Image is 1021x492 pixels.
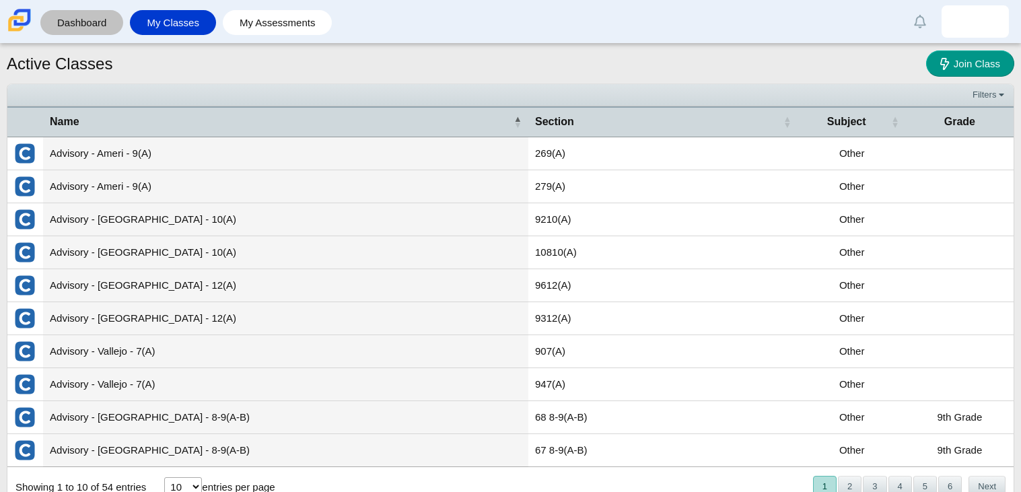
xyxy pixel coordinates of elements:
[43,368,528,401] td: Advisory - Vallejo - 7(A)
[783,115,791,129] span: Section : Activate to sort
[43,170,528,203] td: Advisory - Ameri - 9(A)
[798,203,906,236] td: Other
[798,137,906,170] td: Other
[798,302,906,335] td: Other
[528,401,798,434] td: 68 8-9(A-B)
[14,407,36,428] img: External class connected through Clever
[43,335,528,368] td: Advisory - Vallejo - 7(A)
[798,335,906,368] td: Other
[906,434,1014,467] td: 9th Grade
[954,58,1000,69] span: Join Class
[514,115,522,129] span: Name : Activate to invert sorting
[798,368,906,401] td: Other
[14,341,36,362] img: External class connected through Clever
[5,25,34,36] a: Carmen School of Science & Technology
[528,236,798,269] td: 10810(A)
[798,434,906,467] td: Other
[528,137,798,170] td: 269(A)
[528,170,798,203] td: 279(A)
[964,11,986,32] img: camila.riostorres.7ymkOe
[891,115,899,129] span: Subject : Activate to sort
[43,434,528,467] td: Advisory - [GEOGRAPHIC_DATA] - 8-9(A-B)
[14,308,36,329] img: External class connected through Clever
[798,236,906,269] td: Other
[528,368,798,401] td: 947(A)
[230,10,326,35] a: My Assessments
[528,434,798,467] td: 67 8-9(A-B)
[528,302,798,335] td: 9312(A)
[5,6,34,34] img: Carmen School of Science & Technology
[14,242,36,263] img: External class connected through Clever
[942,5,1009,38] a: camila.riostorres.7ymkOe
[528,203,798,236] td: 9210(A)
[906,401,1014,434] td: 9th Grade
[798,170,906,203] td: Other
[798,269,906,302] td: Other
[805,114,888,129] span: Subject
[535,114,781,129] span: Section
[14,209,36,230] img: External class connected through Clever
[43,401,528,434] td: Advisory - [GEOGRAPHIC_DATA] - 8-9(A-B)
[969,88,1010,102] a: Filters
[43,203,528,236] td: Advisory - [GEOGRAPHIC_DATA] - 10(A)
[926,50,1014,77] a: Join Class
[798,401,906,434] td: Other
[913,114,1007,129] span: Grade
[43,269,528,302] td: Advisory - [GEOGRAPHIC_DATA] - 12(A)
[14,275,36,296] img: External class connected through Clever
[50,114,511,129] span: Name
[14,374,36,395] img: External class connected through Clever
[14,143,36,164] img: External class connected through Clever
[7,52,112,75] h1: Active Classes
[14,440,36,461] img: External class connected through Clever
[528,269,798,302] td: 9612(A)
[528,335,798,368] td: 907(A)
[137,10,209,35] a: My Classes
[47,10,116,35] a: Dashboard
[43,236,528,269] td: Advisory - [GEOGRAPHIC_DATA] - 10(A)
[14,176,36,197] img: External class connected through Clever
[43,137,528,170] td: Advisory - Ameri - 9(A)
[43,302,528,335] td: Advisory - [GEOGRAPHIC_DATA] - 12(A)
[905,7,935,36] a: Alerts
